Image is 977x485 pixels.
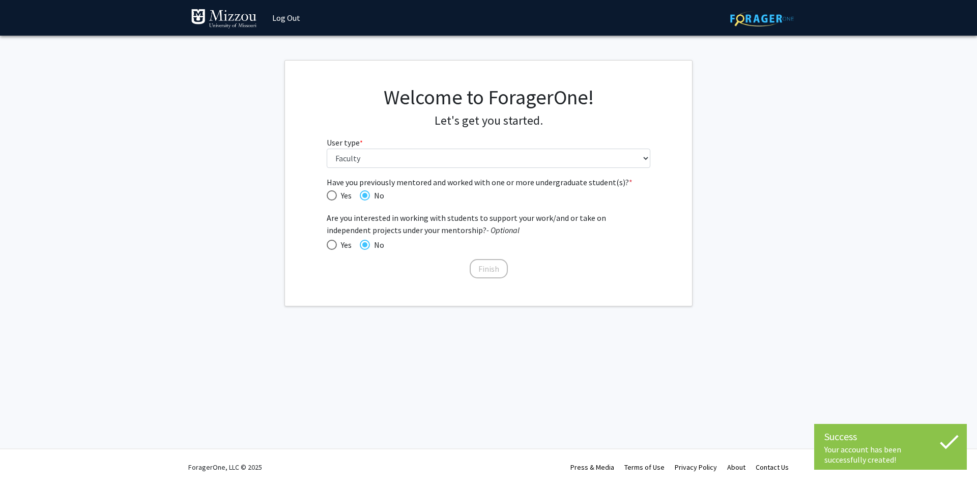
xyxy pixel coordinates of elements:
button: Finish [470,259,508,278]
a: Contact Us [756,463,789,472]
span: No [370,189,384,202]
div: Success [824,429,957,444]
span: Have you previously mentored and worked with one or more undergraduate student(s)? [327,176,651,188]
label: User type [327,136,363,149]
a: Privacy Policy [675,463,717,472]
span: Are you interested in working with students to support your work/and or take on independent proje... [327,212,651,236]
div: Your account has been successfully created! [824,444,957,465]
img: ForagerOne Logo [730,11,794,26]
mat-radio-group: Have you previously mentored and worked with one or more undergraduate student(s)? [327,188,651,202]
div: ForagerOne, LLC © 2025 [188,449,262,485]
a: Press & Media [570,463,614,472]
i: - Optional [486,225,520,235]
h1: Welcome to ForagerOne! [327,85,651,109]
a: Terms of Use [624,463,665,472]
iframe: Chat [8,439,43,477]
span: No [370,239,384,251]
h4: Let's get you started. [327,113,651,128]
span: Yes [337,189,352,202]
a: About [727,463,745,472]
img: University of Missouri Logo [191,9,257,29]
span: Yes [337,239,352,251]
